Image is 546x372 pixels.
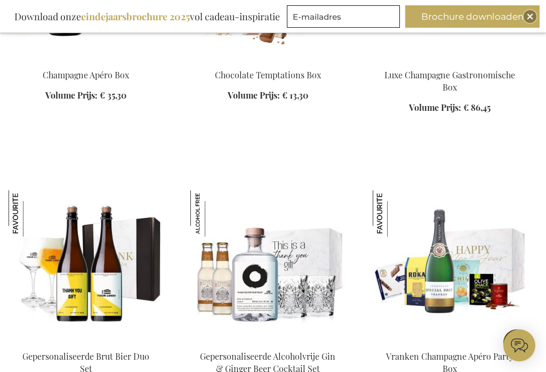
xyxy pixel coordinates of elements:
img: Vranken Champagne Apéro Party Box [373,190,419,237]
div: Download onze vol cadeau-inspiratie [10,5,285,28]
a: Champagne Apéro Box [9,55,163,66]
b: eindejaarsbrochure 2025 [81,10,190,23]
a: Personalised Champagne Beer Gepersonaliseerde Brut Bier Duo Set [9,337,163,347]
a: Champagne Apéro Box [43,69,129,80]
a: Personalised Non-alcoholc Gin & Ginger Beer Set Gepersonaliseerde Alcoholvrije Gin & Ginger Beer ... [190,337,345,347]
a: Chocolate Temptations Box [190,55,345,66]
button: Brochure downloaden [405,5,540,28]
a: Luxury Champagne Gourmet Box [373,55,527,66]
iframe: belco-activator-frame [503,329,535,361]
img: Gepersonaliseerde Brut Bier Duo Set [9,190,55,237]
input: E-mailadres [287,5,400,28]
a: Chocolate Temptations Box [215,69,321,80]
a: Luxe Champagne Gastronomische Box [384,69,515,93]
a: Volume Prijs: € 35,30 [45,90,126,102]
img: Personalised Champagne Beer [9,190,163,339]
div: Close [524,10,536,23]
span: € 35,30 [100,90,126,101]
a: Volume Prijs: € 86,45 [409,102,491,114]
span: Volume Prijs: [228,90,280,101]
img: Personalised Non-alcoholc Gin & Ginger Beer Set [190,190,345,339]
a: Vranken Champagne Apéro Party Box Vranken Champagne Apéro Party Box [373,337,527,347]
img: Gepersonaliseerde Alcoholvrije Gin & Ginger Beer Cocktail Set [190,190,237,237]
form: marketing offers and promotions [287,5,403,31]
img: Vranken Champagne Apéro Party Box [373,190,527,339]
span: € 86,45 [463,102,491,113]
a: Volume Prijs: € 13,30 [228,90,308,102]
span: Volume Prijs: [409,102,461,113]
img: Close [527,13,533,20]
span: Volume Prijs: [45,90,98,101]
span: € 13,30 [282,90,308,101]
